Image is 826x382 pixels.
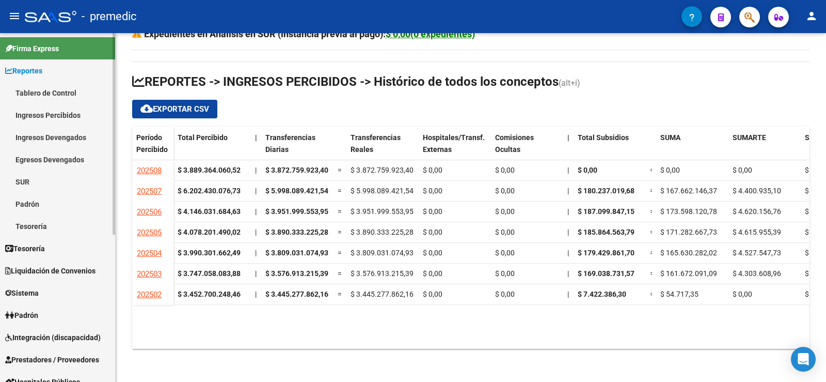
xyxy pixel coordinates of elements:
div: $ 0,00(0 expedientes) [386,27,475,41]
span: $ 3.445.277.862,16 [265,290,328,298]
datatable-header-cell: Comisiones Ocultas [491,127,563,170]
span: SUMA [660,133,680,142]
span: $ 0,00 [733,290,752,298]
span: $ 171.282.667,73 [660,228,717,236]
span: $ 0,00 [805,249,824,257]
span: $ 169.038.731,57 [578,269,634,278]
span: $ 167.662.146,37 [660,187,717,195]
span: = [650,228,654,236]
span: Prestadores / Proveedores [5,354,99,365]
span: | [567,187,569,195]
span: $ 4.400.935,10 [733,187,781,195]
datatable-header-cell: Transferencias Reales [346,127,419,170]
span: Transferencias Reales [351,133,401,154]
span: | [567,269,569,278]
span: $ 0,00 [423,207,442,216]
span: = [338,187,342,195]
span: | [255,166,257,174]
span: Firma Express [5,43,59,54]
span: $ 165.630.282,02 [660,249,717,257]
span: $ 7.422.386,30 [578,290,626,298]
span: $ 0,00 [423,249,442,257]
datatable-header-cell: Transferencias Diarias [261,127,333,170]
div: Open Intercom Messenger [791,347,816,372]
strong: $ 6.202.430.076,73 [178,187,241,195]
datatable-header-cell: | [251,127,261,170]
span: $ 0,00 [423,166,442,174]
span: $ 5.998.089.421,54 [265,187,328,195]
span: $ 0,00 [805,187,824,195]
span: | [567,133,569,142]
datatable-header-cell: SUMARTE [728,127,801,170]
span: $ 5.998.089.421,54 [351,187,414,195]
span: | [567,207,569,216]
span: $ 3.809.031.074,93 [351,249,414,257]
span: $ 0,00 [495,187,515,195]
span: Reportes [5,65,42,77]
span: $ 3.951.999.553,95 [351,207,414,216]
span: $ 0,00 [423,228,442,236]
span: $ 0,00 [495,249,515,257]
datatable-header-cell: Total Subsidios [574,127,646,170]
span: Integración (discapacidad) [5,332,101,343]
span: 202505 [137,228,162,237]
span: | [567,228,569,236]
span: Comisiones Ocultas [495,133,534,154]
span: Hospitales/Transf. Externas [423,133,485,154]
span: = [338,269,342,278]
strong: $ 4.078.201.490,02 [178,228,241,236]
span: Transferencias Diarias [265,133,315,154]
mat-icon: menu [8,10,21,22]
span: Exportar CSV [140,104,209,114]
span: $ 180.237.019,68 [578,187,634,195]
strong: $ 3.889.364.060,52 [178,166,241,174]
span: $ 185.864.563,79 [578,228,634,236]
span: = [338,290,342,298]
span: $ 0,00 [578,166,597,174]
span: $ 173.598.120,78 [660,207,717,216]
span: = [650,207,654,216]
span: $ 3.872.759.923,40 [351,166,414,174]
span: 202508 [137,166,162,175]
span: $ 0,00 [495,166,515,174]
span: | [567,249,569,257]
span: REPORTES -> INGRESOS PERCIBIDOS -> Histórico de todos los conceptos [132,74,559,89]
span: $ 0,00 [495,290,515,298]
button: Exportar CSV [132,100,217,118]
span: $ 3.576.913.215,39 [351,269,414,278]
span: $ 0,00 [495,269,515,278]
span: = [650,166,654,174]
span: 202504 [137,249,162,258]
span: | [567,166,569,174]
span: (alt+i) [559,78,580,88]
span: = [650,269,654,278]
span: | [255,133,257,142]
span: $ 0,00 [660,166,680,174]
span: = [650,249,654,257]
strong: $ 3.747.058.083,88 [178,269,241,278]
span: $ 4.527.547,73 [733,249,781,257]
span: $ 0,00 [805,207,824,216]
span: Período Percibido [136,133,168,154]
span: $ 4.615.955,39 [733,228,781,236]
span: 202507 [137,187,162,196]
span: $ 187.099.847,15 [578,207,634,216]
span: $ 4.620.156,76 [733,207,781,216]
span: Total Percibido [178,133,228,142]
span: 202503 [137,269,162,279]
span: | [255,249,257,257]
span: = [338,249,342,257]
strong: Expedientes en Análisis en SUR (instancia previa al pago): [144,28,475,39]
span: $ 3.890.333.225,28 [351,228,414,236]
span: | [255,228,257,236]
datatable-header-cell: SUMA [656,127,728,170]
span: = [338,207,342,216]
datatable-header-cell: Período Percibido [132,127,173,170]
span: $ 161.672.091,09 [660,269,717,278]
span: = [338,166,342,174]
mat-icon: person [805,10,818,22]
span: $ 0,00 [495,228,515,236]
span: $ 0,00 [423,269,442,278]
span: | [255,187,257,195]
datatable-header-cell: | [563,127,574,170]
